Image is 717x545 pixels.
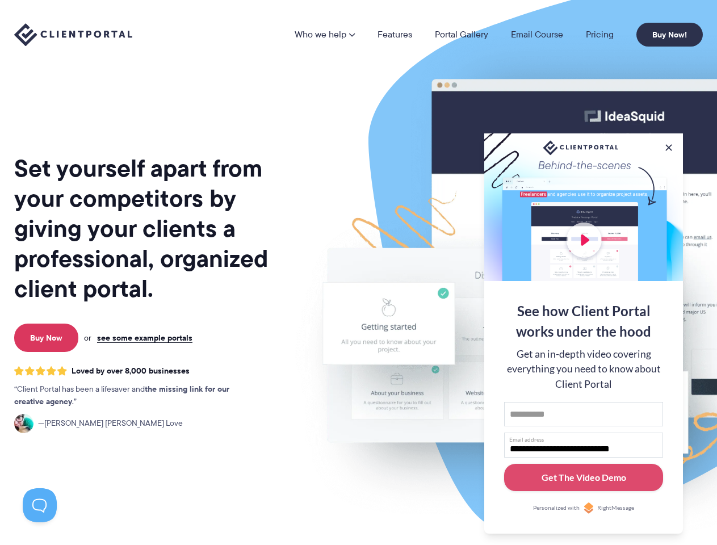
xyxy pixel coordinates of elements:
h1: Set yourself apart from your competitors by giving your clients a professional, organized client ... [14,153,290,304]
div: See how Client Portal works under the hood [504,301,663,342]
img: Personalized with RightMessage [583,502,594,514]
span: Loved by over 8,000 businesses [72,366,190,376]
p: Client Portal has been a lifesaver and . [14,383,253,408]
input: Email address [504,433,663,458]
button: Get The Video Demo [504,464,663,492]
a: Pricing [586,30,614,39]
a: Features [378,30,412,39]
span: Personalized with [533,504,580,513]
div: Get The Video Demo [542,471,626,484]
span: [PERSON_NAME] [PERSON_NAME] Love [38,417,183,430]
a: Portal Gallery [435,30,488,39]
strong: the missing link for our creative agency [14,383,229,408]
a: Who we help [295,30,355,39]
a: Buy Now [14,324,78,352]
span: or [84,333,91,343]
iframe: Toggle Customer Support [23,488,57,522]
div: Get an in-depth video covering everything you need to know about Client Portal [504,347,663,392]
a: Personalized withRightMessage [504,502,663,514]
span: RightMessage [597,504,634,513]
a: Buy Now! [636,23,703,47]
a: Email Course [511,30,563,39]
a: see some example portals [97,333,192,343]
